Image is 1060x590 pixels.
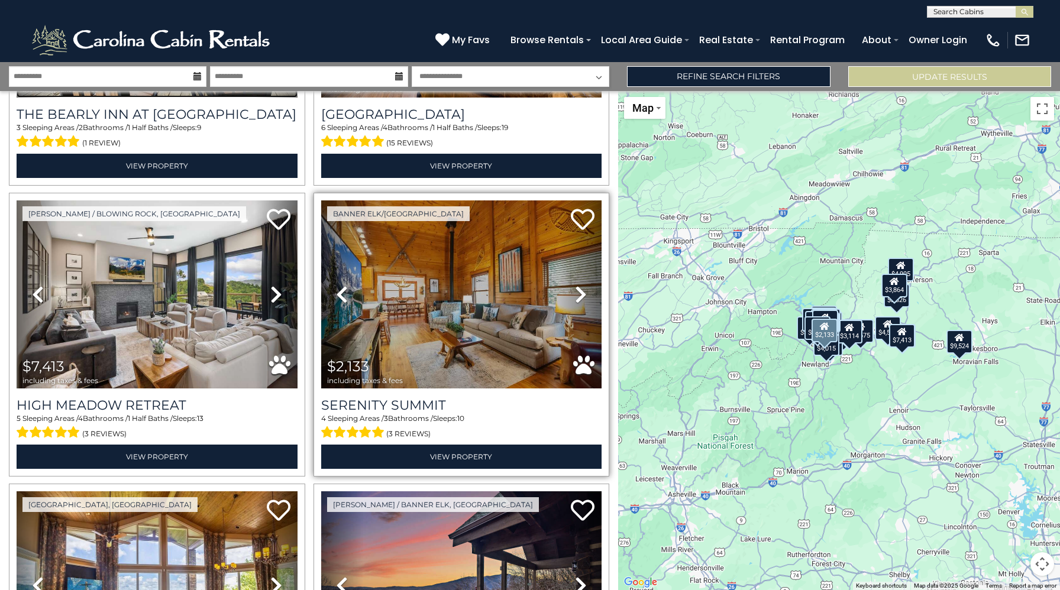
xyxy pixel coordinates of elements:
[321,106,602,122] h3: Lake Haven Lodge
[197,414,203,423] span: 13
[802,308,828,332] div: $3,779
[321,397,602,413] a: Serenity Summit
[17,122,298,151] div: Sleeping Areas / Bathrooms / Sleeps:
[267,208,290,233] a: Add to favorites
[321,413,602,442] div: Sleeping Areas / Bathrooms / Sleeps:
[78,414,83,423] span: 4
[327,377,403,384] span: including taxes & fees
[946,330,972,354] div: $9,524
[813,332,839,356] div: $4,015
[386,426,431,442] span: (3 reviews)
[435,33,493,48] a: My Favs
[386,135,433,151] span: (15 reviews)
[321,123,325,132] span: 6
[595,30,688,50] a: Local Area Guide
[128,123,173,132] span: 1 Half Baths /
[883,284,909,307] div: $2,826
[432,123,477,132] span: 1 Half Baths /
[571,498,594,524] a: Add to favorites
[384,414,388,423] span: 3
[903,30,973,50] a: Owner Login
[812,319,838,342] div: $2,133
[17,123,21,132] span: 3
[321,414,326,423] span: 4
[22,497,198,512] a: [GEOGRAPHIC_DATA], [GEOGRAPHIC_DATA]
[197,123,201,132] span: 9
[856,582,907,590] button: Keyboard shortcuts
[321,122,602,151] div: Sleeping Areas / Bathrooms / Sleeps:
[764,30,851,50] a: Rental Program
[327,358,369,375] span: $2,133
[452,33,490,47] span: My Favs
[813,312,839,336] div: $2,596
[875,316,901,340] div: $4,530
[321,154,602,178] a: View Property
[621,575,660,590] img: Google
[811,309,837,333] div: $3,300
[22,206,246,221] a: [PERSON_NAME] / Blowing Rock, [GEOGRAPHIC_DATA]
[502,123,508,132] span: 19
[267,498,290,524] a: Add to favorites
[804,316,830,340] div: $3,679
[836,320,862,343] div: $3,114
[881,274,907,297] div: $3,864
[17,413,298,442] div: Sleeping Areas / Bathrooms / Sleeps:
[17,445,298,469] a: View Property
[17,154,298,178] a: View Property
[887,258,913,281] div: $4,905
[321,106,602,122] a: [GEOGRAPHIC_DATA]
[889,324,915,348] div: $7,413
[22,358,64,375] span: $7,413
[693,30,759,50] a: Real Estate
[814,309,840,332] div: $2,280
[632,102,654,114] span: Map
[17,106,298,122] h3: The Bearly Inn at Eagles Nest
[627,66,830,87] a: Refine Search Filters
[321,445,602,469] a: View Property
[79,123,83,132] span: 2
[82,426,127,442] span: (3 reviews)
[810,307,836,331] div: $3,755
[797,316,823,340] div: $3,070
[817,332,843,356] div: $4,008
[22,377,98,384] span: including taxes & fees
[505,30,590,50] a: Browse Rentals
[327,206,470,221] a: Banner Elk/[GEOGRAPHIC_DATA]
[1009,582,1056,589] a: Report a map error
[321,200,602,388] img: thumbnail_167191056.jpeg
[1030,97,1054,121] button: Toggle fullscreen view
[621,575,660,590] a: Open this area in Google Maps (opens a new window)
[848,319,874,343] div: $4,675
[17,106,298,122] a: The Bearly Inn at [GEOGRAPHIC_DATA]
[1030,552,1054,576] button: Map camera controls
[914,582,978,589] span: Map data ©2025 Google
[128,414,173,423] span: 1 Half Baths /
[985,582,1002,589] a: Terms (opens in new tab)
[327,497,539,512] a: [PERSON_NAME] / Banner Elk, [GEOGRAPHIC_DATA]
[889,324,915,348] div: $9,598
[1014,32,1030,48] img: mail-regular-white.png
[17,200,298,388] img: thumbnail_164745638.jpeg
[30,22,275,58] img: White-1-2.png
[856,30,897,50] a: About
[985,32,1001,48] img: phone-regular-white.png
[624,97,665,119] button: Change map style
[22,85,98,93] span: including taxes & fees
[571,208,594,233] a: Add to favorites
[383,123,387,132] span: 4
[17,414,21,423] span: 5
[17,397,298,413] a: High Meadow Retreat
[82,135,121,151] span: (1 review)
[327,85,403,93] span: including taxes & fees
[848,66,1051,87] button: Update Results
[812,310,838,333] div: $3,811
[457,414,464,423] span: 10
[810,306,836,329] div: $3,915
